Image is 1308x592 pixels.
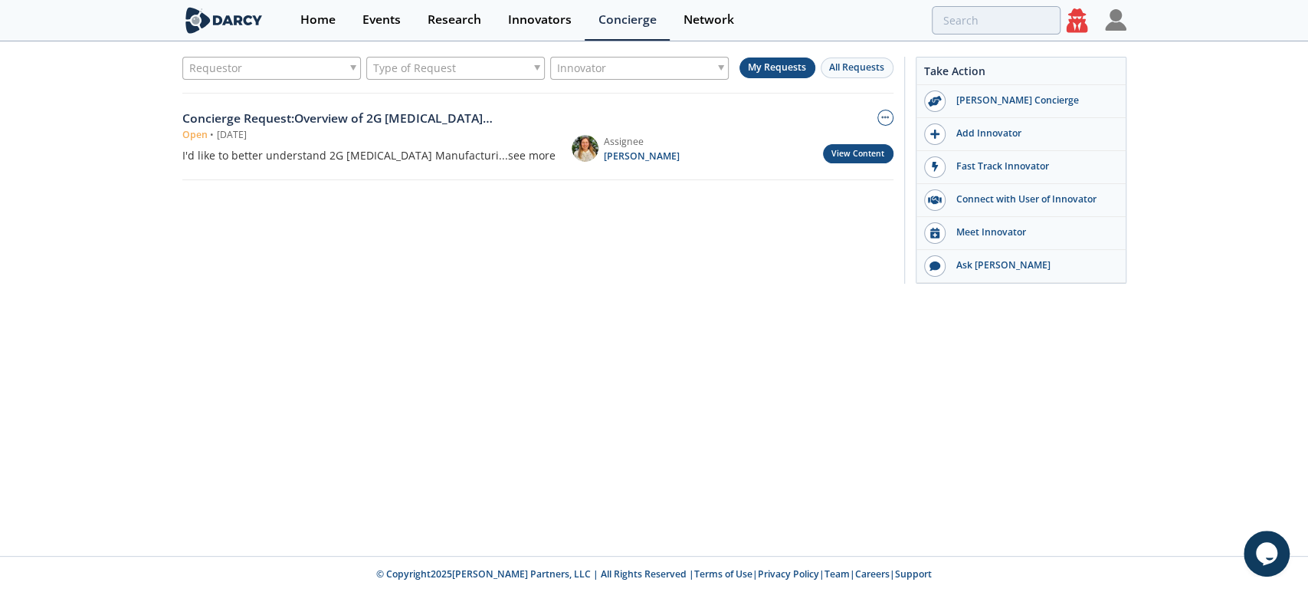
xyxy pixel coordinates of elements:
[598,14,657,26] div: Concierge
[684,14,734,26] div: Network
[362,14,401,26] div: Events
[428,14,481,26] div: Research
[855,567,890,580] a: Careers
[946,192,1117,206] div: Connect with User of Innovator
[895,567,932,580] a: Support
[217,128,247,142] div: [DATE]
[572,135,598,162] img: fddc0511-1997-4ded-88a0-30228072d75f
[300,14,336,26] div: Home
[182,128,208,142] span: Open
[604,135,680,149] div: Assignee
[824,567,850,580] a: Team
[182,7,266,34] img: logo-wide.svg
[946,127,1117,140] div: Add Innovator
[946,160,1117,173] div: Fast Track Innovator
[1244,531,1293,577] iframe: chat widget
[366,57,545,80] div: Type of Request
[373,58,456,79] span: Type of Request
[694,567,752,580] a: Terms of Use
[550,57,729,80] div: Innovator
[932,6,1060,35] input: Advanced Search
[182,110,556,128] div: Concierge Request : Overview of 2G [MEDICAL_DATA] Manufacturing
[1105,9,1126,31] img: Profile
[604,150,680,163] span: [PERSON_NAME]
[739,58,815,78] button: My Requests
[946,225,1117,239] div: Meet Innovator
[823,144,893,163] a: View Content
[557,58,606,79] span: Innovator
[189,58,242,79] span: Requestor
[508,14,572,26] div: Innovators
[758,567,819,580] a: Privacy Policy
[182,147,556,163] div: I'd like to better understand 2G [MEDICAL_DATA] Manufacturing (aka [MEDICAL_DATA] production from...
[829,61,884,74] span: All Requests
[499,147,556,163] div: ...see more
[946,258,1117,272] div: Ask [PERSON_NAME]
[182,57,361,80] div: Requestor
[946,94,1117,107] div: [PERSON_NAME] Concierge
[821,58,893,78] button: All Requests
[208,128,217,142] span: •
[916,63,1126,85] div: Take Action
[87,567,1221,581] p: © Copyright 2025 [PERSON_NAME] Partners, LLC | All Rights Reserved | | | | |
